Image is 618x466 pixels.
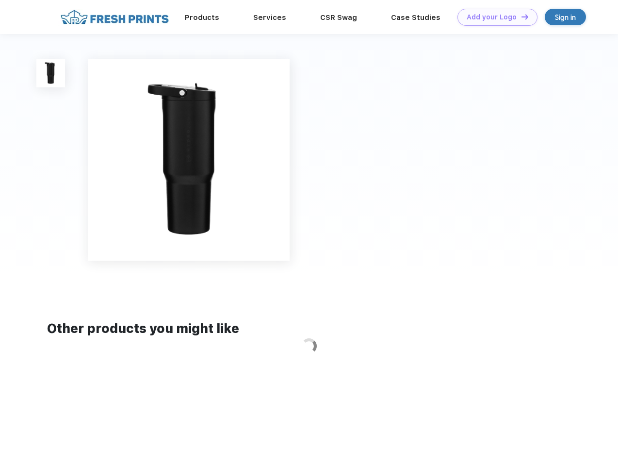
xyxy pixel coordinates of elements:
[185,13,219,22] a: Products
[521,14,528,19] img: DT
[467,13,517,21] div: Add your Logo
[555,12,576,23] div: Sign in
[88,59,290,261] img: func=resize&h=640
[58,9,172,26] img: fo%20logo%202.webp
[545,9,586,25] a: Sign in
[47,319,570,338] div: Other products you might like
[36,59,65,87] img: func=resize&h=100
